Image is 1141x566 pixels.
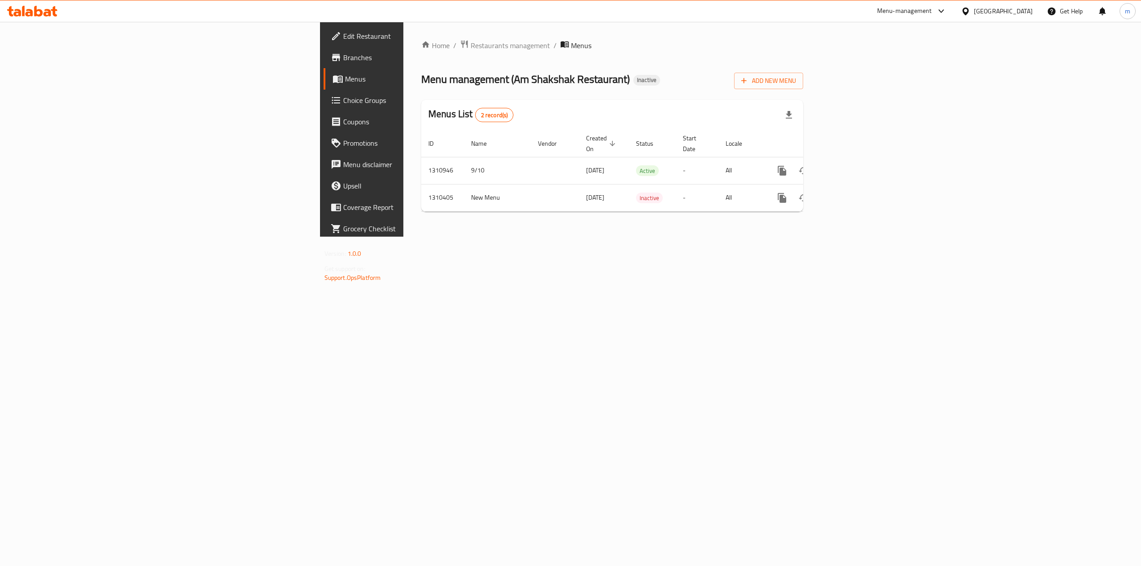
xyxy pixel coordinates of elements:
[778,104,800,126] div: Export file
[343,223,504,234] span: Grocery Checklist
[586,192,604,203] span: [DATE]
[343,116,504,127] span: Coupons
[718,157,764,184] td: All
[428,138,445,149] span: ID
[324,248,346,259] span: Version:
[726,138,754,149] span: Locale
[636,166,659,176] span: Active
[475,108,514,122] div: Total records count
[324,25,511,47] a: Edit Restaurant
[345,74,504,84] span: Menus
[421,69,630,89] span: Menu management ( Am Shakshak Restaurant )
[764,130,864,157] th: Actions
[538,138,568,149] span: Vendor
[343,159,504,170] span: Menu disclaimer
[974,6,1033,16] div: [GEOGRAPHIC_DATA]
[586,133,618,154] span: Created On
[348,248,361,259] span: 1.0.0
[428,107,513,122] h2: Menus List
[324,90,511,111] a: Choice Groups
[1125,6,1130,16] span: m
[586,164,604,176] span: [DATE]
[718,184,764,211] td: All
[343,31,504,41] span: Edit Restaurant
[324,154,511,175] a: Menu disclaimer
[343,52,504,63] span: Branches
[324,111,511,132] a: Coupons
[554,40,557,51] li: /
[343,138,504,148] span: Promotions
[741,75,796,86] span: Add New Menu
[636,138,665,149] span: Status
[324,272,381,283] a: Support.OpsPlatform
[471,138,498,149] span: Name
[636,193,663,203] span: Inactive
[324,68,511,90] a: Menus
[877,6,932,16] div: Menu-management
[772,187,793,209] button: more
[324,218,511,239] a: Grocery Checklist
[676,184,718,211] td: -
[421,130,864,212] table: enhanced table
[772,160,793,181] button: more
[633,75,660,86] div: Inactive
[324,175,511,197] a: Upsell
[571,40,591,51] span: Menus
[343,202,504,213] span: Coverage Report
[636,165,659,176] div: Active
[421,40,803,51] nav: breadcrumb
[676,157,718,184] td: -
[633,76,660,84] span: Inactive
[343,95,504,106] span: Choice Groups
[683,133,708,154] span: Start Date
[324,197,511,218] a: Coverage Report
[343,180,504,191] span: Upsell
[476,111,513,119] span: 2 record(s)
[734,73,803,89] button: Add New Menu
[324,132,511,154] a: Promotions
[324,263,365,275] span: Get support on:
[324,47,511,68] a: Branches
